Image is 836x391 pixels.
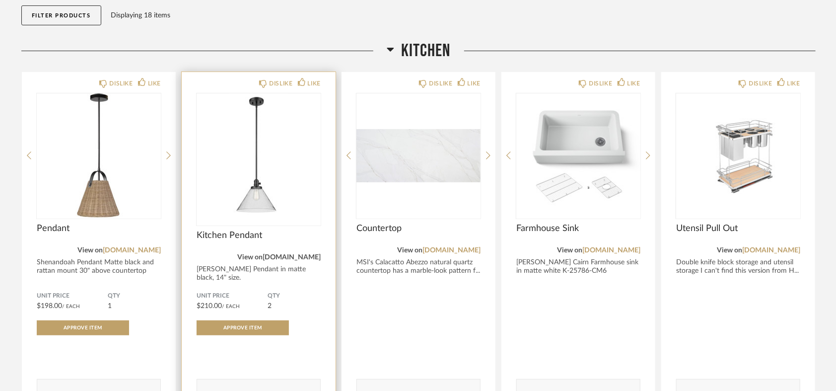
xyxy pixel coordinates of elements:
div: Shenandoah Pendant Matte black and rattan mount 30" above countertop [37,258,161,275]
img: undefined [356,93,481,218]
div: DISLIKE [589,78,612,88]
span: Approve Item [223,325,262,330]
div: [PERSON_NAME] Cairn Farmhouse sink in matte white K-25786-CM6 [516,258,640,275]
div: DISLIKE [269,78,292,88]
span: / Each [62,304,80,309]
span: Pendant [37,223,161,234]
span: Countertop [356,223,481,234]
img: undefined [516,93,640,218]
span: Kitchen Pendant [197,230,321,241]
button: Filter Products [21,5,101,25]
img: undefined [676,93,800,218]
span: QTY [268,292,321,300]
div: Displaying 18 items [111,10,811,21]
span: View on [557,247,582,254]
span: 1 [108,303,112,310]
div: [PERSON_NAME] Pendant in matte black, 14" size. [197,265,321,282]
span: View on [717,247,742,254]
div: LIKE [148,78,161,88]
a: [DOMAIN_NAME] [742,247,800,254]
div: LIKE [468,78,481,88]
div: LIKE [627,78,640,88]
span: $198.00 [37,303,62,310]
span: View on [397,247,422,254]
div: DISLIKE [749,78,772,88]
div: DISLIKE [429,78,452,88]
a: [DOMAIN_NAME] [103,247,161,254]
div: 0 [197,93,321,218]
a: [DOMAIN_NAME] [422,247,481,254]
div: Double knife block storage and utensil storage I can't find this version from H... [676,258,800,275]
div: LIKE [787,78,800,88]
span: Utensil Pull Out [676,223,800,234]
span: $210.00 [197,303,222,310]
span: View on [237,254,263,261]
div: DISLIKE [109,78,133,88]
span: Unit Price [37,292,108,300]
span: 2 [268,303,272,310]
img: undefined [37,93,161,218]
span: Approve Item [64,325,102,330]
a: [DOMAIN_NAME] [582,247,640,254]
span: Unit Price [197,292,268,300]
span: Kitchen [402,40,451,62]
button: Approve Item [37,320,129,335]
span: / Each [222,304,240,309]
img: undefined [197,93,321,218]
div: LIKE [308,78,321,88]
span: QTY [108,292,161,300]
div: MSI's Calacatto Abezzo natural quartz countertop has a marble-look pattern f... [356,258,481,275]
span: Farmhouse Sink [516,223,640,234]
button: Approve Item [197,320,289,335]
a: [DOMAIN_NAME] [263,254,321,261]
span: View on [77,247,103,254]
